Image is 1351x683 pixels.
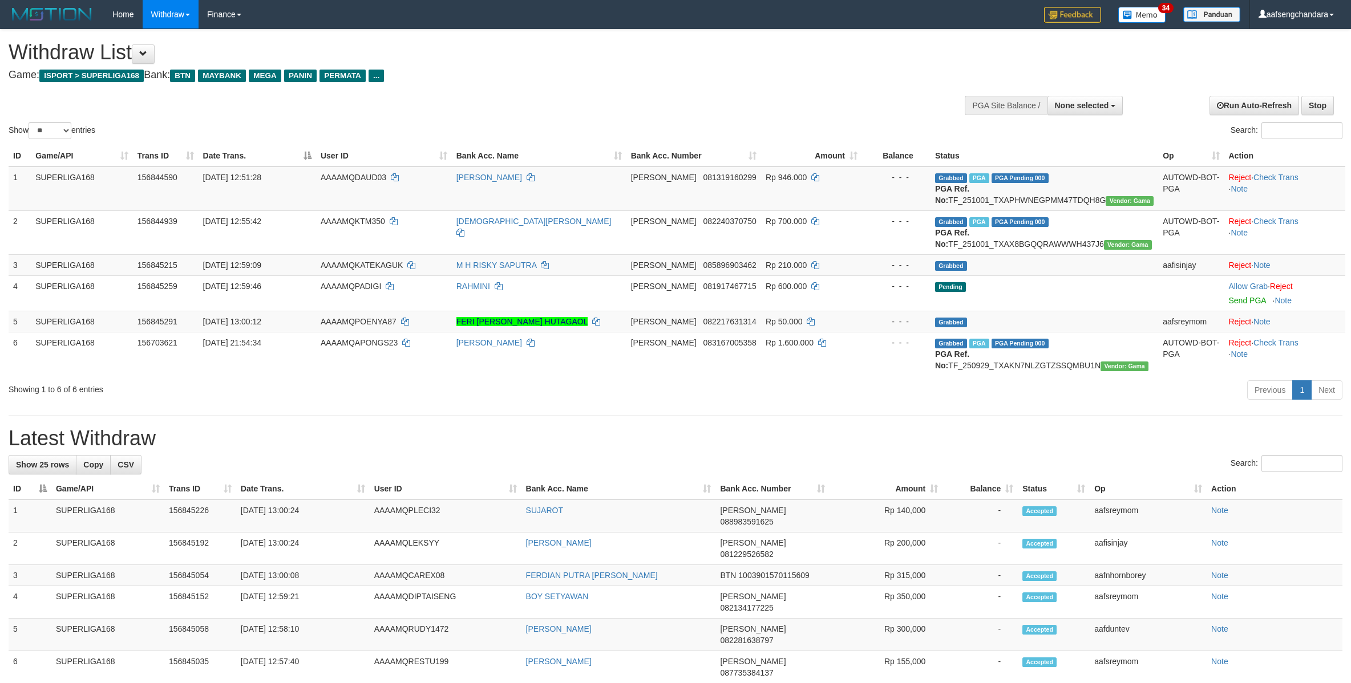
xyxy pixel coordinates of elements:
[766,317,803,326] span: Rp 50.000
[9,499,51,532] td: 1
[452,145,626,166] th: Bank Acc. Name: activate to sort column ascending
[720,571,736,580] span: BTN
[9,254,31,275] td: 3
[31,145,133,166] th: Game/API: activate to sort column ascending
[249,70,281,82] span: MEGA
[9,455,76,474] a: Show 25 rows
[867,280,926,292] div: - - -
[1311,380,1342,400] a: Next
[1183,7,1240,22] img: panduan.png
[1229,296,1266,305] a: Send PGA
[720,506,786,515] span: [PERSON_NAME]
[867,216,926,227] div: - - -
[133,145,199,166] th: Trans ID: activate to sort column ascending
[203,338,261,347] span: [DATE] 21:54:34
[1044,7,1101,23] img: Feedback.jpg
[830,478,943,499] th: Amount: activate to sort column ascending
[969,339,989,348] span: Marked by aafchhiseyha
[9,145,31,166] th: ID
[867,337,926,348] div: - - -
[830,619,943,651] td: Rp 300,000
[31,332,133,376] td: SUPERLIGA168
[1022,506,1057,516] span: Accepted
[766,173,807,182] span: Rp 946.000
[1090,586,1207,619] td: aafsreymom
[1229,282,1268,291] a: Allow Grab
[1211,506,1228,515] a: Note
[867,259,926,271] div: - - -
[931,166,1158,211] td: TF_251001_TXAPHWNEGPMM47TDQH8G
[1253,338,1299,347] a: Check Trans
[370,499,521,532] td: AAAAMQPLECI32
[9,332,31,376] td: 6
[9,275,31,311] td: 4
[370,619,521,651] td: AAAAMQRUDY1472
[164,478,236,499] th: Trans ID: activate to sort column ascending
[137,173,177,182] span: 156844590
[1158,332,1224,376] td: AUTOWD-BOT-PGA
[31,311,133,332] td: SUPERLIGA168
[1261,455,1342,472] input: Search:
[1022,657,1057,667] span: Accepted
[1106,196,1154,206] span: Vendor URL: https://trx31.1velocity.biz
[319,70,366,82] span: PERMATA
[931,332,1158,376] td: TF_250929_TXAKN7NLZGTZSSQMBU1N
[321,173,386,182] span: AAAAMQDAUD03
[164,532,236,565] td: 156845192
[935,261,967,271] span: Grabbed
[830,586,943,619] td: Rp 350,000
[370,478,521,499] th: User ID: activate to sort column ascending
[1224,166,1346,211] td: · ·
[456,217,612,226] a: [DEMOGRAPHIC_DATA][PERSON_NAME]
[321,282,381,291] span: AAAAMQPADIGI
[1158,254,1224,275] td: aafisinjay
[456,317,588,326] a: FERI [PERSON_NAME] HUTAGAOL
[1301,96,1334,115] a: Stop
[137,338,177,347] span: 156703621
[370,532,521,565] td: AAAAMQLEKSYY
[1090,478,1207,499] th: Op: activate to sort column ascending
[1210,96,1299,115] a: Run Auto-Refresh
[1229,282,1270,291] span: ·
[198,70,246,82] span: MAYBANK
[9,311,31,332] td: 5
[39,70,144,82] span: ISPORT > SUPERLIGA168
[199,145,316,166] th: Date Trans.: activate to sort column descending
[1158,145,1224,166] th: Op: activate to sort column ascending
[1158,311,1224,332] td: aafsreymom
[164,499,236,532] td: 156845226
[9,41,889,64] h1: Withdraw List
[1261,122,1342,139] input: Search:
[203,173,261,182] span: [DATE] 12:51:28
[935,282,966,292] span: Pending
[203,261,261,270] span: [DATE] 12:59:09
[1158,210,1224,254] td: AUTOWD-BOT-PGA
[236,586,370,619] td: [DATE] 12:59:21
[137,217,177,226] span: 156844939
[1018,478,1090,499] th: Status: activate to sort column ascending
[1292,380,1312,400] a: 1
[1118,7,1166,23] img: Button%20Memo.svg
[631,338,697,347] span: [PERSON_NAME]
[1229,217,1252,226] a: Reject
[164,586,236,619] td: 156845152
[766,217,807,226] span: Rp 700.000
[137,282,177,291] span: 156845259
[51,586,164,619] td: SUPERLIGA168
[935,339,967,348] span: Grabbed
[1253,173,1299,182] a: Check Trans
[1207,478,1342,499] th: Action
[1090,532,1207,565] td: aafisinjay
[526,624,592,633] a: [PERSON_NAME]
[31,275,133,311] td: SUPERLIGA168
[51,532,164,565] td: SUPERLIGA168
[761,145,862,166] th: Amount: activate to sort column ascending
[703,173,756,182] span: Copy 081319160299 to clipboard
[715,478,830,499] th: Bank Acc. Number: activate to sort column ascending
[321,261,403,270] span: AAAAMQKATEKAGUK
[9,210,31,254] td: 2
[1158,166,1224,211] td: AUTOWD-BOT-PGA
[992,173,1049,183] span: PGA Pending
[1211,538,1228,547] a: Note
[1229,338,1252,347] a: Reject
